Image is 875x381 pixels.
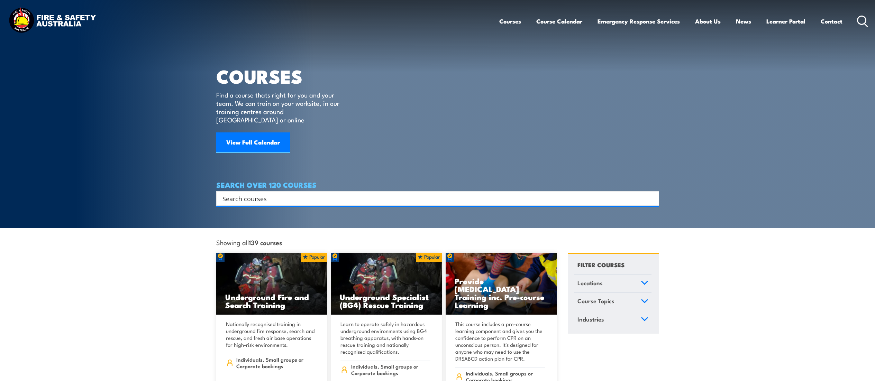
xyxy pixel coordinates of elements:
[331,253,442,315] img: Underground mine rescue
[736,12,751,30] a: News
[216,68,349,84] h1: COURSES
[216,253,328,315] img: Underground mine rescue
[647,194,657,203] button: Search magnifier button
[455,277,548,309] h3: Provide [MEDICAL_DATA] Training inc. Pre-course Learning
[598,12,680,30] a: Emergency Response Services
[222,193,644,204] input: Search input
[577,315,604,324] span: Industries
[225,293,319,309] h3: Underground Fire and Search Training
[536,12,582,30] a: Course Calendar
[340,320,430,355] p: Learn to operate safely in hazardous underground environments using BG4 breathing apparatus, with...
[216,253,328,315] a: Underground Fire and Search Training
[695,12,721,30] a: About Us
[216,91,343,124] p: Find a course thats right for you and your team. We can train on your worksite, in our training c...
[499,12,521,30] a: Courses
[216,239,282,246] span: Showing all
[766,12,805,30] a: Learner Portal
[446,253,557,315] img: Low Voltage Rescue and Provide CPR
[249,238,282,247] strong: 139 courses
[224,194,645,203] form: Search form
[216,132,290,153] a: View Full Calendar
[574,275,651,293] a: Locations
[340,293,433,309] h3: Underground Specialist (BG4) Rescue Training
[455,320,545,362] p: This course includes a pre-course learning component and gives you the confidence to perform CPR ...
[446,253,557,315] a: Provide [MEDICAL_DATA] Training inc. Pre-course Learning
[574,293,651,311] a: Course Topics
[331,253,442,315] a: Underground Specialist (BG4) Rescue Training
[577,296,614,306] span: Course Topics
[821,12,842,30] a: Contact
[574,311,651,329] a: Industries
[577,278,603,288] span: Locations
[577,260,625,269] h4: FILTER COURSES
[226,320,316,348] p: Nationally recognised training in underground fire response, search and rescue, and fresh air bas...
[216,181,659,188] h4: SEARCH OVER 120 COURSES
[236,356,316,369] span: Individuals, Small groups or Corporate bookings
[351,363,430,376] span: Individuals, Small groups or Corporate bookings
